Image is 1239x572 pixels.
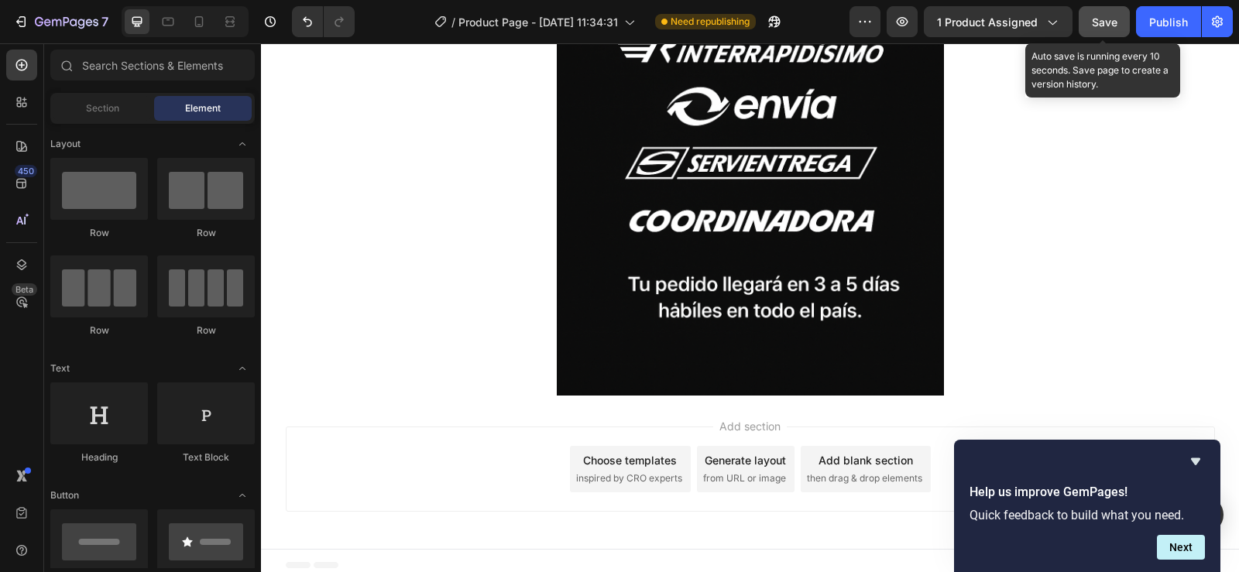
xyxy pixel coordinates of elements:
span: / [451,14,455,30]
span: Product Page - [DATE] 11:34:31 [458,14,618,30]
p: 7 [101,12,108,31]
button: 1 product assigned [924,6,1073,37]
span: Need republishing [671,15,750,29]
div: Row [50,226,148,240]
div: Choose templates [322,409,416,425]
span: Element [185,101,221,115]
div: Publish [1149,14,1188,30]
span: Layout [50,137,81,151]
div: Heading [50,450,148,464]
div: Generate layout [444,409,525,425]
span: Text [50,361,70,375]
button: Next question [1157,535,1205,560]
button: 7 [6,6,115,37]
p: Quick feedback to build what you need. [970,508,1205,522]
span: Toggle open [230,356,255,381]
div: Row [157,324,255,337]
iframe: Design area [261,43,1239,572]
div: Row [157,226,255,240]
button: Save [1079,6,1130,37]
span: Toggle open [230,132,255,156]
span: Section [86,101,119,115]
span: from URL or image [442,428,525,442]
div: Add blank section [558,409,652,425]
span: Add section [452,375,526,391]
button: Publish [1136,6,1201,37]
button: Hide survey [1186,452,1205,471]
span: Save [1092,15,1117,29]
h2: Help us improve GemPages! [970,483,1205,502]
span: inspired by CRO experts [315,428,421,442]
span: then drag & drop elements [546,428,661,442]
div: Row [50,324,148,337]
span: Button [50,488,79,502]
div: 450 [15,165,37,177]
span: 1 product assigned [937,14,1038,30]
div: Undo/Redo [292,6,355,37]
div: Text Block [157,450,255,464]
div: Beta [12,283,37,296]
div: Help us improve GemPages! [970,452,1205,560]
input: Search Sections & Elements [50,50,255,80]
span: Toggle open [230,483,255,508]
